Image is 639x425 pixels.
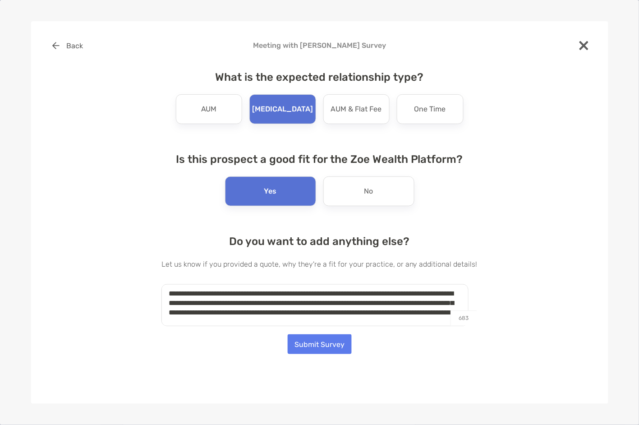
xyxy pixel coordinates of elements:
p: AUM [201,102,217,116]
h4: Is this prospect a good fit for the Zoe Wealth Platform? [161,153,478,166]
p: One Time [414,102,446,116]
button: Submit Survey [288,334,352,354]
p: AUM & Flat Fee [331,102,382,116]
img: close modal [579,41,588,50]
h4: Do you want to add anything else? [161,235,478,248]
p: No [364,184,373,199]
h4: What is the expected relationship type? [161,71,478,83]
h4: Meeting with [PERSON_NAME] Survey [46,41,594,50]
img: button icon [52,42,60,49]
p: Let us know if you provided a quote, why they're a fit for your practice, or any additional details! [161,259,478,270]
button: Back [46,36,90,55]
p: 683 [451,310,477,326]
p: [MEDICAL_DATA] [252,102,313,116]
p: Yes [264,184,277,199]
